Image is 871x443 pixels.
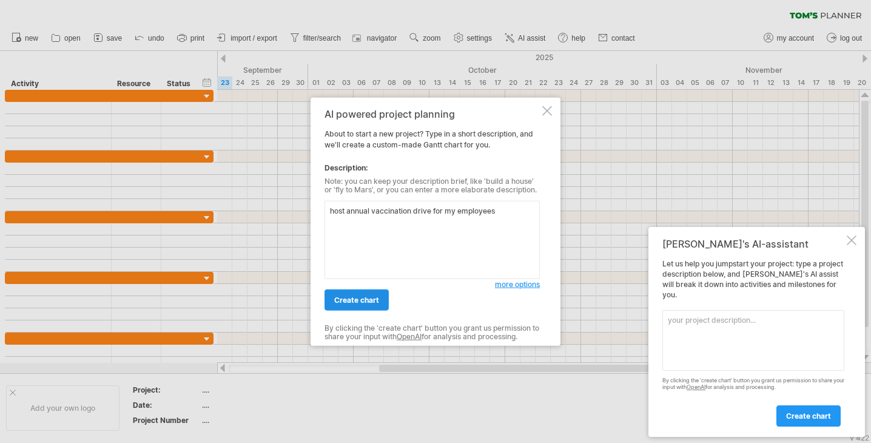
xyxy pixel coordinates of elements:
div: Description: [325,163,540,174]
span: create chart [334,296,379,305]
a: more options [495,279,540,290]
div: Let us help you jumpstart your project: type a project description below, and [PERSON_NAME]'s AI ... [662,259,844,426]
a: OpenAI [687,384,705,390]
a: OpenAI [397,332,422,341]
div: [PERSON_NAME]'s AI-assistant [662,238,844,250]
div: About to start a new project? Type in a short description, and we'll create a custom-made Gantt c... [325,109,540,335]
div: AI powered project planning [325,109,540,120]
a: create chart [325,289,389,311]
div: By clicking the 'create chart' button you grant us permission to share your input with for analys... [325,324,540,342]
a: create chart [776,405,841,427]
div: By clicking the 'create chart' button you grant us permission to share your input with for analys... [662,377,844,391]
div: Note: you can keep your description brief, like 'build a house' or 'fly to Mars', or you can ente... [325,177,540,195]
span: create chart [786,411,831,421]
span: more options [495,280,540,289]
